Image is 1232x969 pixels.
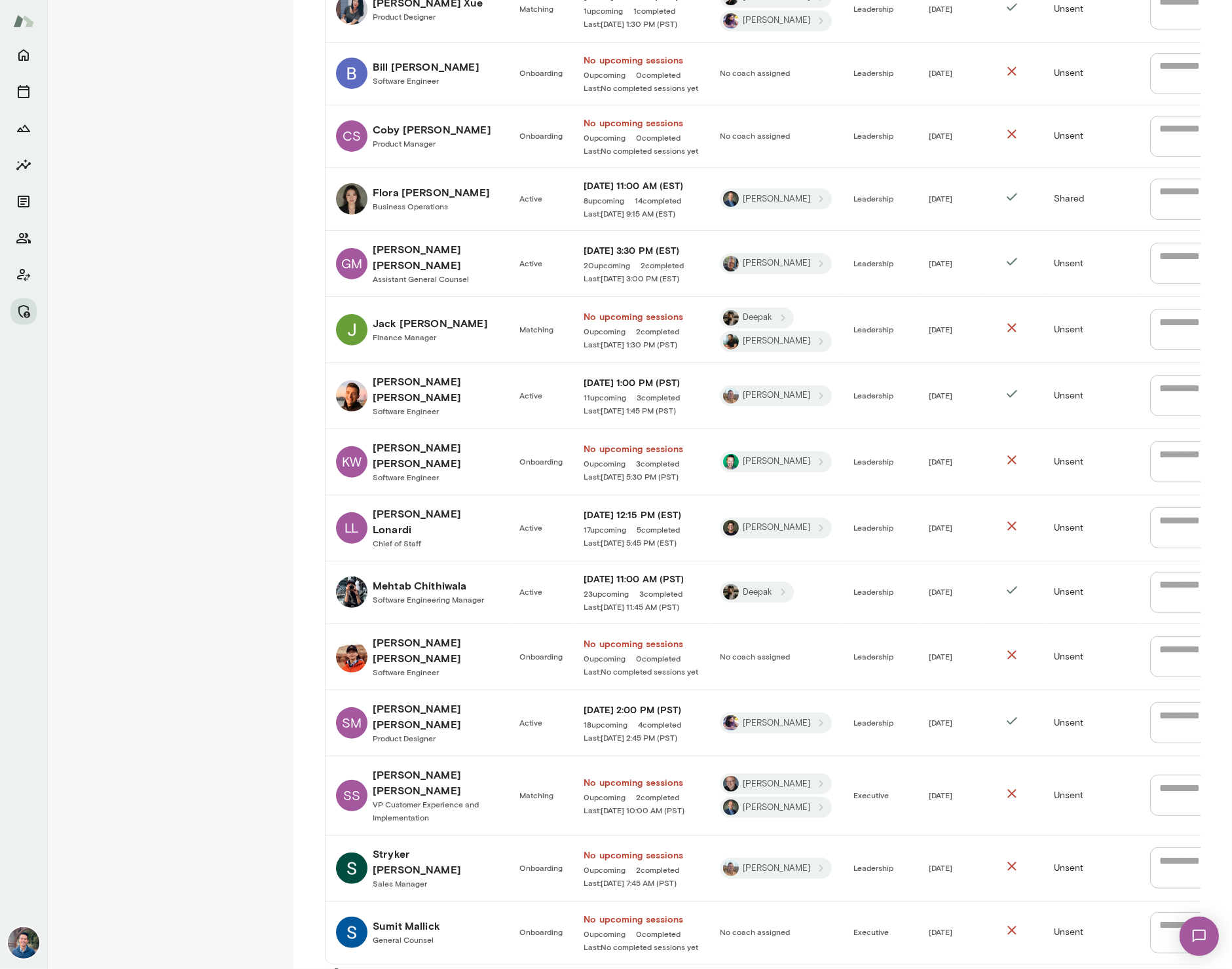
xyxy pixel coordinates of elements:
span: Last: [DATE] 3:00 PM (EST) [584,273,679,283]
span: Executive [853,927,889,936]
span: No coach assigned [720,927,790,936]
div: Nirav Amin[PERSON_NAME] [720,331,832,352]
span: 3 completed [636,458,679,468]
a: Stryker MottStryker [PERSON_NAME]Sales Manager [336,846,498,890]
a: [DATE] 12:15 PM (EST) [584,508,699,521]
div: Stephen Salinas[PERSON_NAME] [720,518,832,538]
span: Business Operations [373,202,448,211]
img: Deepak Shrivastava [723,584,739,600]
h6: [DATE] 1:00 PM (PST) [584,376,699,389]
span: Product Designer [373,12,436,21]
span: Leadership [853,391,893,400]
span: Software Engineer [373,76,439,85]
span: [DATE] [929,718,952,727]
span: 0 upcoming [584,132,625,143]
span: 5 completed [637,524,680,535]
h6: [PERSON_NAME] [PERSON_NAME] [373,440,498,471]
span: [PERSON_NAME] [735,717,818,730]
button: Home [10,42,37,68]
span: Last: [DATE] 10:00 AM (PST) [584,805,684,815]
span: [PERSON_NAME] [735,335,818,347]
span: 20 upcoming [584,260,630,270]
a: Last:[DATE] 2:45 PM (PST) [584,732,699,743]
a: LL[PERSON_NAME] LonardiChief of Staff [336,506,498,550]
img: Jonas Gebhardt [336,380,367,412]
a: KW[PERSON_NAME] [PERSON_NAME]Software Engineer [336,440,498,484]
span: 0 upcoming [584,792,625,802]
img: Michael Alden [723,191,739,207]
span: Active [519,391,542,400]
h6: [PERSON_NAME] Lonardi [373,506,498,537]
div: Deepak ShrivastavaDeepak [720,308,794,328]
span: 2 completed [636,326,679,336]
span: VP Customer Experience and Implementation [373,800,479,822]
a: 2completed [641,260,684,270]
span: 0 upcoming [584,653,625,663]
div: Nick Gould[PERSON_NAME] [720,773,832,794]
div: CS [336,120,367,152]
span: 23 upcoming [584,588,629,599]
span: Active [519,258,542,268]
span: No coach assigned [720,131,790,140]
a: No upcoming sessions [584,913,699,926]
h6: No upcoming sessions [584,310,699,323]
a: No upcoming sessions [584,116,699,130]
span: Onboarding [519,927,563,936]
span: [DATE] [929,587,952,596]
span: No coach assigned [720,652,790,661]
a: GM[PERSON_NAME] [PERSON_NAME]Assistant General Counsel [336,241,498,286]
span: Leadership [853,258,893,268]
a: No upcoming sessions [584,54,699,67]
span: Active [519,587,542,596]
a: Last:No completed sessions yet [584,942,699,952]
span: Last: [DATE] 9:15 AM (EST) [584,208,675,219]
div: KW [336,446,367,478]
a: Bill KuangBill [PERSON_NAME]Software Engineer [336,58,498,89]
img: Adam Griffin [723,388,739,404]
div: SM [336,707,367,739]
span: 8 upcoming [584,195,624,205]
a: 4completed [638,719,681,730]
div: SS [336,780,367,811]
td: Unsent [1043,43,1140,105]
span: Last: No completed sessions yet [584,942,698,952]
td: Unsent [1043,561,1140,624]
span: Chief of Staff [373,538,421,548]
span: Software Engineer [373,667,439,677]
h6: Sumit Mallick [373,918,440,934]
img: Deepak Shrivastava [723,310,739,326]
span: Product Designer [373,733,436,743]
a: No upcoming sessions [584,442,699,455]
span: [DATE] [929,68,952,77]
span: Active [519,718,542,727]
h6: [PERSON_NAME] [PERSON_NAME] [373,767,498,798]
span: Leadership [853,194,893,203]
span: 0 upcoming [584,928,625,939]
span: Leadership [853,4,893,13]
div: Steve Oliver[PERSON_NAME] [720,253,832,274]
td: Shared [1043,168,1140,231]
a: 0upcoming [584,326,625,336]
td: Unsent [1043,231,1140,297]
span: Last: No completed sessions yet [584,82,698,93]
a: 18upcoming [584,719,627,730]
span: Onboarding [519,131,563,140]
span: Deepak [735,586,780,599]
td: Unsent [1043,690,1140,756]
div: Adam Griffin[PERSON_NAME] [720,858,832,879]
span: Leadership [853,325,893,334]
a: 2completed [636,326,679,336]
h6: Stryker [PERSON_NAME] [373,846,498,877]
a: 0completed [636,928,681,939]
span: [PERSON_NAME] [735,455,818,468]
span: Last: [DATE] 5:30 PM (PST) [584,471,679,482]
span: Finance Manager [373,332,436,342]
span: 2 completed [641,260,684,270]
button: Insights [10,152,37,178]
h6: Mehtab Chithiwala [373,578,484,593]
h6: No upcoming sessions [584,776,699,789]
span: [DATE] [929,4,952,13]
a: 2completed [636,864,679,875]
